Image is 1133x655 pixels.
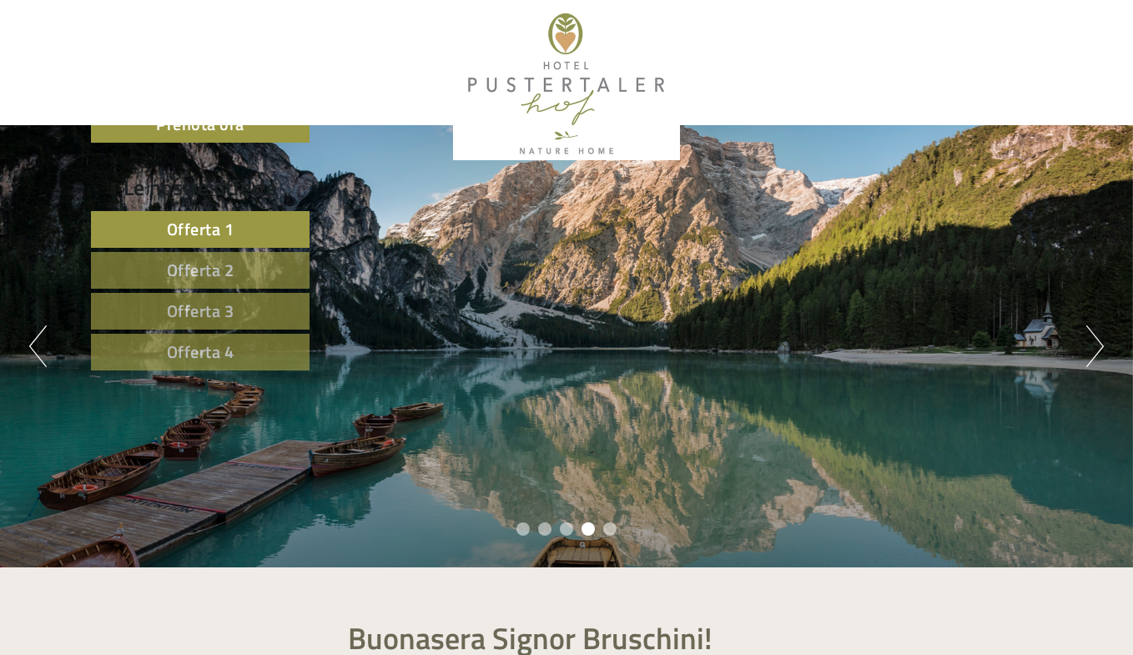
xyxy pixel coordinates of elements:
[1086,325,1104,367] button: Next
[167,339,234,365] span: Offerta 4
[167,257,234,283] span: Offerta 2
[348,622,713,655] h1: Buonasera Signor Bruschini!
[167,298,234,324] span: Offerta 3
[29,325,47,367] button: Previous
[91,172,310,203] div: Le nostre offerte
[167,216,234,242] span: Offerta 1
